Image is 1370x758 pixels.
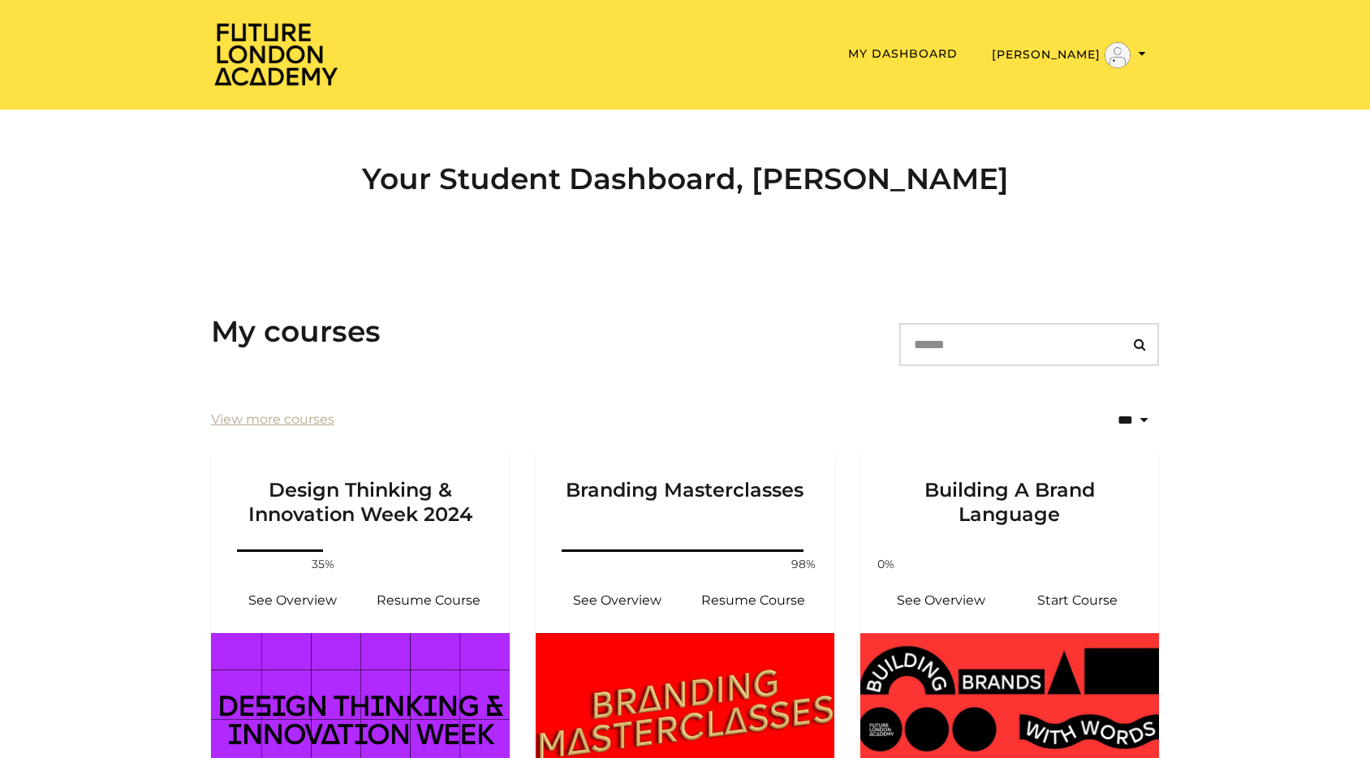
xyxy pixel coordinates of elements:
[987,41,1151,69] button: Toggle menu
[211,410,334,429] a: View more courses
[230,452,490,527] h3: Design Thinking & Innovation Week 2024
[873,581,1010,620] a: Building A Brand Language: See Overview
[860,452,1159,546] a: Building A Brand Language
[867,556,906,573] span: 0%
[1010,581,1146,620] a: Building A Brand Language: Resume Course
[224,581,360,620] a: Design Thinking & Innovation Week 2024: See Overview
[360,581,497,620] a: Design Thinking & Innovation Week 2024: Resume Course
[549,581,685,620] a: Branding Masterclasses: See Overview
[555,452,815,527] h3: Branding Masterclasses
[536,452,834,546] a: Branding Masterclasses
[784,556,823,573] span: 98%
[211,452,510,546] a: Design Thinking & Innovation Week 2024
[211,21,341,87] img: Home Page
[211,162,1159,196] h2: Your Student Dashboard, [PERSON_NAME]
[304,556,342,573] span: 35%
[880,452,1140,527] h3: Building A Brand Language
[685,581,821,620] a: Branding Masterclasses: Resume Course
[1065,401,1159,439] select: status
[848,46,958,61] a: My Dashboard
[211,314,381,349] h3: My courses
